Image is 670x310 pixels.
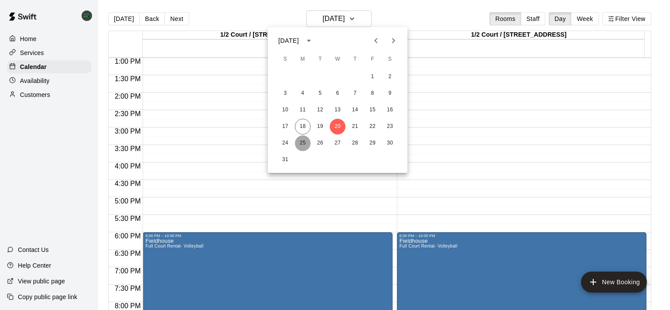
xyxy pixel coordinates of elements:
button: 2 [382,69,398,85]
span: Sunday [277,51,293,68]
button: 22 [365,119,380,134]
button: 16 [382,102,398,118]
button: 25 [295,135,311,151]
button: 11 [295,102,311,118]
button: 14 [347,102,363,118]
button: 18 [295,119,311,134]
span: Wednesday [330,51,345,68]
button: 9 [382,86,398,101]
button: 17 [277,119,293,134]
span: Tuesday [312,51,328,68]
button: 20 [330,119,345,134]
button: 1 [365,69,380,85]
span: Saturday [382,51,398,68]
button: calendar view is open, switch to year view [301,33,316,48]
button: Previous month [367,32,385,49]
button: 21 [347,119,363,134]
button: 29 [365,135,380,151]
span: Monday [295,51,311,68]
span: Friday [365,51,380,68]
button: 26 [312,135,328,151]
button: 7 [347,86,363,101]
span: Thursday [347,51,363,68]
button: 23 [382,119,398,134]
button: 27 [330,135,345,151]
button: 15 [365,102,380,118]
button: 5 [312,86,328,101]
button: 4 [295,86,311,101]
button: 28 [347,135,363,151]
button: 19 [312,119,328,134]
button: 13 [330,102,345,118]
button: 3 [277,86,293,101]
button: 6 [330,86,345,101]
div: [DATE] [278,36,299,45]
button: 12 [312,102,328,118]
button: 31 [277,152,293,168]
button: Next month [385,32,402,49]
button: 10 [277,102,293,118]
button: 30 [382,135,398,151]
button: 24 [277,135,293,151]
button: 8 [365,86,380,101]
